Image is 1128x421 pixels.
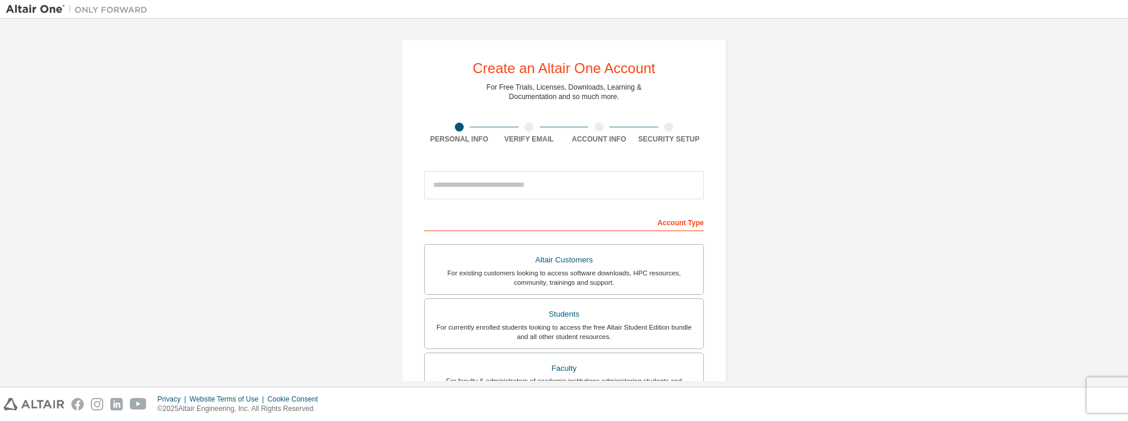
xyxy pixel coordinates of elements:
div: For Free Trials, Licenses, Downloads, Learning & Documentation and so much more. [487,83,642,101]
img: youtube.svg [130,398,147,410]
img: instagram.svg [91,398,103,410]
div: Faculty [432,360,696,377]
div: Account Type [424,212,704,231]
div: Account Info [564,134,634,144]
div: Security Setup [634,134,704,144]
img: linkedin.svg [110,398,123,410]
div: Students [432,306,696,323]
div: Website Terms of Use [189,394,267,404]
img: facebook.svg [71,398,84,410]
div: For currently enrolled students looking to access the free Altair Student Edition bundle and all ... [432,323,696,341]
div: Privacy [158,394,189,404]
div: Cookie Consent [267,394,324,404]
div: Altair Customers [432,252,696,268]
div: Personal Info [424,134,494,144]
img: Altair One [6,4,153,15]
img: altair_logo.svg [4,398,64,410]
p: © 2025 Altair Engineering, Inc. All Rights Reserved. [158,404,325,414]
div: For faculty & administrators of academic institutions administering students and accessing softwa... [432,376,696,395]
div: Create an Altair One Account [473,61,655,75]
div: Verify Email [494,134,565,144]
div: For existing customers looking to access software downloads, HPC resources, community, trainings ... [432,268,696,287]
